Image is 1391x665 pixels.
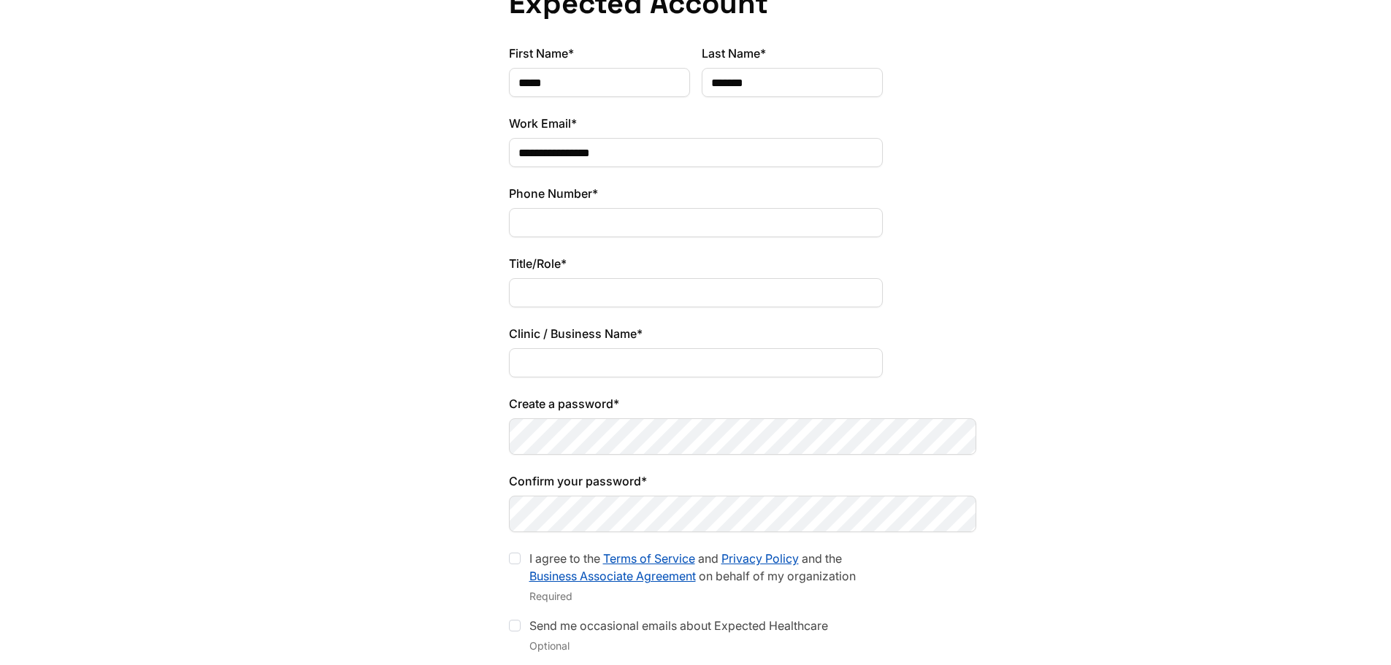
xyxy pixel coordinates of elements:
[702,45,883,62] label: Last Name*
[529,588,883,605] div: Required
[529,551,856,583] label: I agree to the and and the on behalf of my organization
[509,325,883,342] label: Clinic / Business Name*
[509,185,883,202] label: Phone Number*
[529,569,696,583] a: Business Associate Agreement
[509,472,883,490] label: Confirm your password*
[529,618,828,633] label: Send me occasional emails about Expected Healthcare
[509,45,690,62] label: First Name*
[509,115,883,132] label: Work Email*
[721,551,799,566] a: Privacy Policy
[603,551,695,566] a: Terms of Service
[509,255,883,272] label: Title/Role*
[529,637,828,655] div: Optional
[509,395,883,412] label: Create a password*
